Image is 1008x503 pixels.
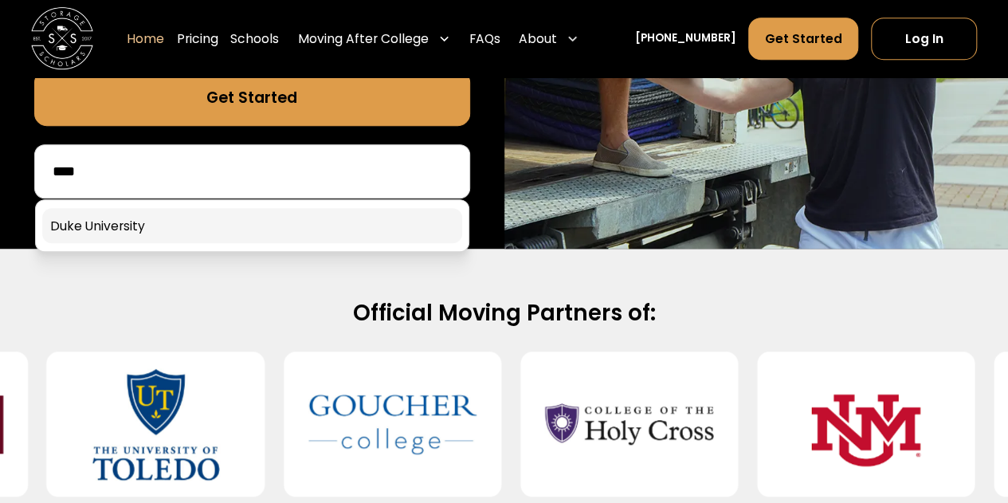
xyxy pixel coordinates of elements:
a: Log In [871,18,977,60]
a: [PHONE_NUMBER] [635,31,736,48]
a: FAQs [469,18,500,61]
a: Pricing [177,18,218,61]
h2: Official Moving Partners of: [50,299,958,328]
img: University of Toledo [72,364,240,485]
img: Goucher College [308,364,477,485]
a: Schools [230,18,279,61]
img: Storage Scholars main logo [31,8,93,70]
div: Moving After College [292,18,457,61]
a: Home [127,18,164,61]
div: About [519,29,557,48]
a: Get Started [748,18,858,60]
img: University of New Mexico [782,364,950,485]
div: Moving After College [298,29,429,48]
img: College of the Holy Cross [545,364,713,485]
div: About [512,18,585,61]
a: Get Started [34,70,470,126]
